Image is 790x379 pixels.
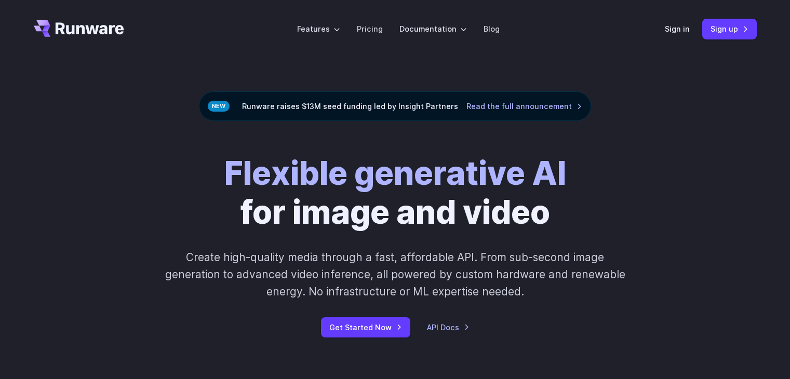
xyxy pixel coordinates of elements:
[297,23,340,35] label: Features
[164,249,626,301] p: Create high-quality media through a fast, affordable API. From sub-second image generation to adv...
[199,91,591,121] div: Runware raises $13M seed funding led by Insight Partners
[665,23,690,35] a: Sign in
[702,19,757,39] a: Sign up
[399,23,467,35] label: Documentation
[427,321,470,333] a: API Docs
[466,100,582,112] a: Read the full announcement
[34,20,124,37] a: Go to /
[224,154,566,232] h1: for image and video
[224,154,566,193] strong: Flexible generative AI
[321,317,410,337] a: Get Started Now
[484,23,500,35] a: Blog
[357,23,383,35] a: Pricing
